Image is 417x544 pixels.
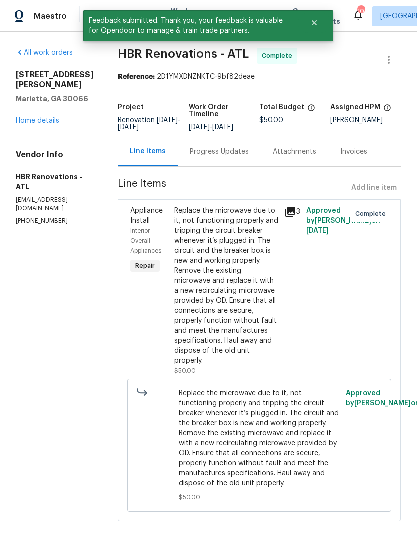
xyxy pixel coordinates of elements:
[118,117,180,131] span: -
[16,172,94,192] h5: HBR Renovations - ATL
[262,51,296,61] span: Complete
[171,6,196,26] span: Work Orders
[307,104,315,117] span: The total cost of line items that have been proposed by Opendoor. This sum includes line items th...
[212,124,233,131] span: [DATE]
[189,124,233,131] span: -
[16,117,59,124] a: Home details
[174,206,278,366] div: Replace the microwave due to it, not functioning properly and tripping the circuit breaker whenev...
[298,13,331,33] button: Close
[330,117,401,124] div: [PERSON_NAME]
[16,70,94,90] h2: [STREET_ADDRESS][PERSON_NAME]
[306,207,380,234] span: Approved by [PERSON_NAME] on
[189,104,260,118] h5: Work Order Timeline
[130,146,166,156] div: Line Items
[190,147,249,157] div: Progress Updates
[118,179,347,197] span: Line Items
[355,209,390,219] span: Complete
[179,492,340,502] span: $50.00
[306,227,329,234] span: [DATE]
[259,117,283,124] span: $50.00
[284,206,300,218] div: 3
[16,196,94,213] p: [EMAIL_ADDRESS][DOMAIN_NAME]
[357,6,364,16] div: 108
[330,104,380,111] h5: Assigned HPM
[131,261,159,271] span: Repair
[118,104,144,111] h5: Project
[16,94,94,104] h5: Marietta, GA 30066
[34,11,67,21] span: Maestro
[16,49,73,56] a: All work orders
[118,72,401,82] div: 2D1YMXDNZNKTC-9bf82deae
[130,207,163,224] span: Appliance Install
[16,150,94,160] h4: Vendor Info
[259,104,304,111] h5: Total Budget
[83,10,298,41] span: Feedback submitted. Thank you, your feedback is valuable for Opendoor to manage & train trade par...
[118,48,249,60] span: HBR Renovations - ATL
[179,388,340,488] span: Replace the microwave due to it, not functioning properly and tripping the circuit breaker whenev...
[383,104,391,117] span: The hpm assigned to this work order.
[118,117,180,131] span: Renovation
[292,6,340,26] span: Geo Assignments
[340,147,367,157] div: Invoices
[189,124,210,131] span: [DATE]
[118,73,155,80] b: Reference:
[16,217,94,225] p: [PHONE_NUMBER]
[118,124,139,131] span: [DATE]
[130,228,161,254] span: Interior Overall - Appliances
[273,147,316,157] div: Attachments
[157,117,178,124] span: [DATE]
[174,368,196,374] span: $50.00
